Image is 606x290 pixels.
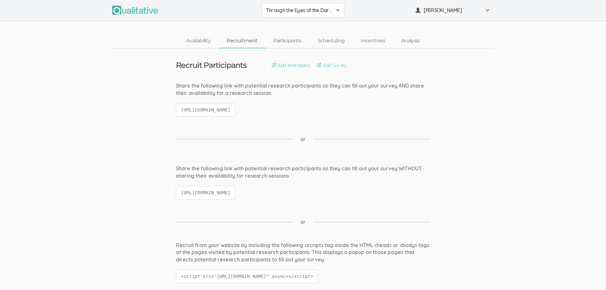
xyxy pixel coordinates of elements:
[265,34,309,48] a: Participants
[176,270,318,283] code: <script src="[URL][DOMAIN_NAME]" async></script>
[262,3,345,18] button: Through the Eyes of the Dark Mother
[112,6,158,15] img: Qualitative
[272,62,310,69] a: Edit Interceptor
[300,218,306,226] span: or
[176,242,430,264] div: Recruit from your website by including the following <script> tag inside the HTML <head> or <body...
[574,259,606,290] iframe: Chat Widget
[300,136,306,143] span: or
[317,62,346,69] a: Edit Survey
[266,7,332,14] span: Through the Eyes of the Dark Mother
[176,61,247,69] h3: Recruit Participants
[393,34,428,48] a: Analysis
[176,82,430,97] div: Share the following link with potential research participants so they can fill out your survey AN...
[352,34,393,48] a: Incentives
[176,103,236,117] code: [URL][DOMAIN_NAME]
[178,34,219,48] a: Availability
[310,34,353,48] a: Scheduling
[424,7,481,14] span: [PERSON_NAME]
[411,3,494,18] button: [PERSON_NAME]
[176,186,236,200] code: [URL][DOMAIN_NAME]
[176,165,430,180] div: Share the following link with potential research participants so they can fill out your survey WI...
[219,34,265,48] a: Recruitment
